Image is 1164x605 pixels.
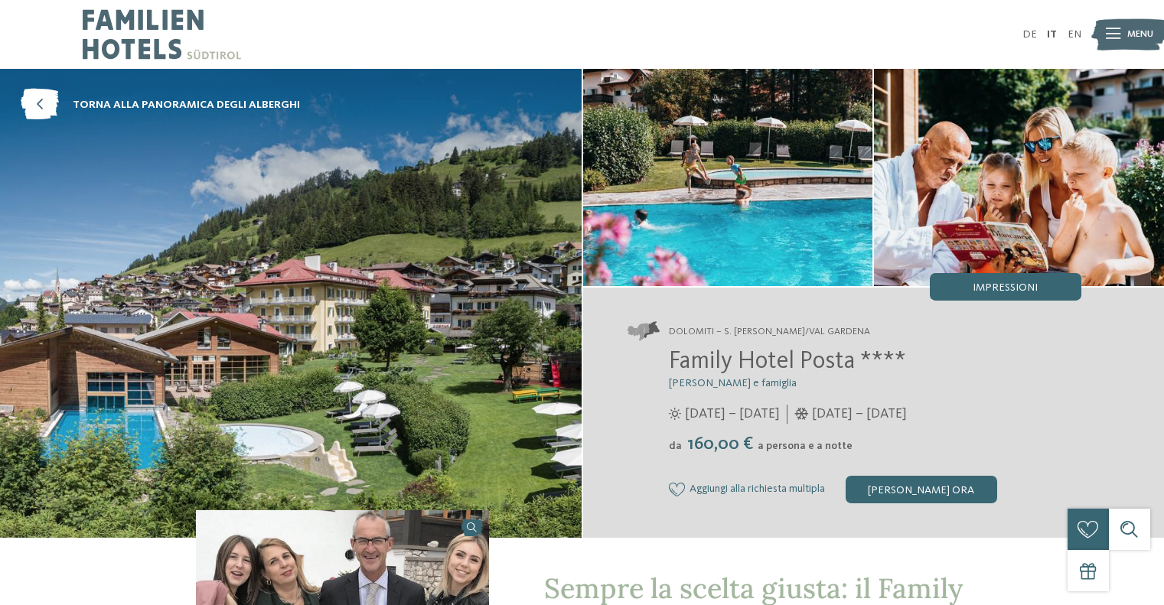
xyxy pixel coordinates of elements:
i: Orari d'apertura inverno [794,408,809,420]
a: EN [1068,29,1081,40]
i: Orari d'apertura estate [669,408,681,420]
span: 160,00 € [683,435,756,454]
a: DE [1022,29,1037,40]
a: IT [1047,29,1057,40]
span: da [669,441,682,451]
img: Family hotel in Val Gardena: un luogo speciale [583,69,873,286]
span: torna alla panoramica degli alberghi [73,97,300,112]
span: Menu [1127,28,1153,41]
div: [PERSON_NAME] ora [846,476,997,503]
span: [DATE] – [DATE] [812,405,907,424]
span: Family Hotel Posta **** [669,350,906,374]
span: [DATE] – [DATE] [685,405,780,424]
span: a persona e a notte [758,441,853,451]
a: torna alla panoramica degli alberghi [21,89,300,121]
span: Aggiungi alla richiesta multipla [690,483,825,496]
span: Dolomiti – S. [PERSON_NAME]/Val Gardena [669,325,870,339]
img: Family hotel in Val Gardena: un luogo speciale [874,69,1164,286]
span: Impressioni [973,282,1038,293]
span: [PERSON_NAME] e famiglia [669,378,797,389]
